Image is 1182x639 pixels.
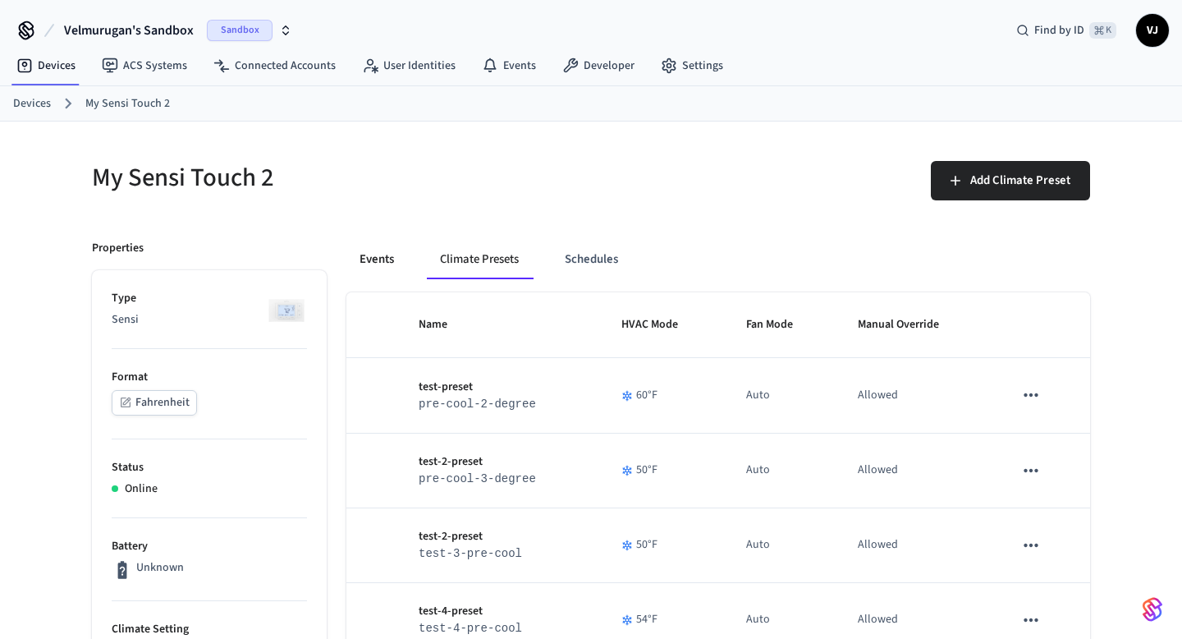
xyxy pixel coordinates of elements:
button: Add Climate Preset [931,161,1090,200]
td: Auto [726,358,838,433]
button: VJ [1136,14,1169,47]
a: Developer [549,51,648,80]
code: pre-cool-2-degree [419,398,536,411]
div: 50 °F [621,462,707,479]
span: VJ [1138,16,1167,45]
div: 50 °F [621,536,707,554]
span: Find by ID [1034,22,1084,39]
td: Allowed [838,508,994,583]
div: Find by ID⌘ K [1003,16,1129,45]
h5: My Sensi Touch 2 [92,161,581,195]
code: test-3-pre-cool [419,547,522,560]
a: Connected Accounts [200,51,349,80]
div: 54 °F [621,611,707,628]
p: Online [125,480,158,498]
code: test-4-pre-cool [419,622,522,635]
th: Name [399,292,602,358]
td: Allowed [838,434,994,508]
p: test-2-preset [419,528,582,545]
p: test-2-preset [419,453,582,471]
img: Sensi Smart Thermostat (White) [266,290,307,331]
span: ⌘ K [1089,22,1116,39]
p: test-preset [419,379,582,396]
a: Events [469,51,549,80]
p: Status [112,459,307,476]
a: User Identities [349,51,469,80]
button: Schedules [552,240,631,279]
p: test-4-preset [419,603,582,620]
button: Events [346,240,407,279]
a: Settings [648,51,736,80]
button: Fahrenheit [112,390,197,416]
p: Climate Setting [112,621,307,638]
p: Sensi [112,311,307,329]
span: Velmurugan's Sandbox [64,21,194,40]
a: Devices [13,95,51,113]
p: Battery [112,538,307,555]
a: ACS Systems [89,51,200,80]
code: pre-cool-3-degree [419,472,536,485]
p: Properties [92,240,144,257]
img: SeamLogoGradient.69752ec5.svg [1143,596,1162,623]
p: Type [112,290,307,307]
td: Allowed [838,358,994,433]
td: Auto [726,508,838,583]
th: Manual Override [838,292,994,358]
th: HVAC Mode [602,292,726,358]
td: Auto [726,434,838,508]
div: 60 °F [621,387,707,404]
p: Format [112,369,307,386]
th: Fan Mode [726,292,838,358]
button: Climate Presets [427,240,532,279]
p: Unknown [136,559,184,577]
span: Add Climate Preset [970,170,1070,191]
a: My Sensi Touch 2 [85,95,170,113]
a: Devices [3,51,89,80]
span: Sandbox [207,20,273,41]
